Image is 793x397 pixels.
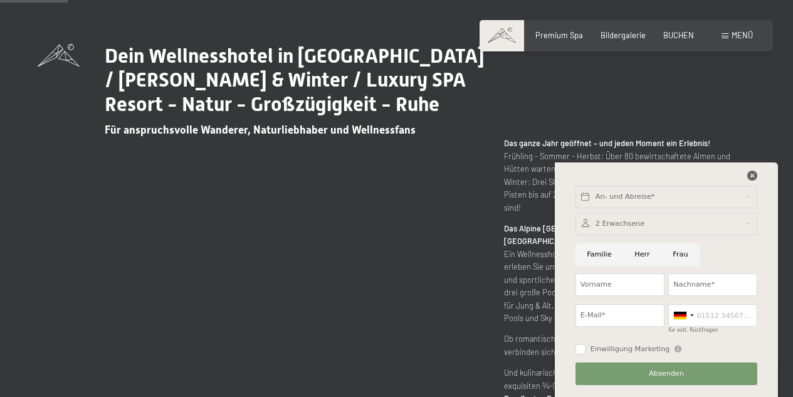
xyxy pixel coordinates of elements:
[669,305,698,326] div: Germany (Deutschland): +49
[504,138,710,148] strong: Das ganze Jahr geöffnet – und jeden Moment ein Erlebnis!
[649,369,684,379] span: Absenden
[105,44,485,116] span: Dein Wellnesshotel in [GEOGRAPHIC_DATA] / [PERSON_NAME] & Winter / Luxury SPA Resort - Natur - Gr...
[668,327,718,333] label: für evtl. Rückfragen
[504,332,755,358] p: Ob romantischer Winterurlaub oder sonniger Sommertraum – bei uns verbinden sich Sicherheit, Komfo...
[504,223,688,246] strong: Das Alpine [GEOGRAPHIC_DATA] Schwarzenstein im [GEOGRAPHIC_DATA] – [GEOGRAPHIC_DATA]:
[105,124,416,136] span: Für anspruchsvolle Wanderer, Naturliebhaber und Wellnessfans
[732,30,753,40] span: Menü
[668,304,757,327] input: 01512 3456789
[504,222,755,325] p: Ein Wellnesshotel der Extraklasse, das keine Wünsche offen lässt. Hier erleben Sie unvergessliche...
[575,363,757,385] button: Absenden
[663,30,694,40] a: BUCHEN
[535,30,583,40] a: Premium Spa
[591,344,670,354] span: Einwilligung Marketing
[601,30,646,40] a: Bildergalerie
[504,137,755,214] p: Frühling - Sommer - Herbst: Über 80 bewirtschaftete Almen und Hütten warten darauf, von Ihnen ero...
